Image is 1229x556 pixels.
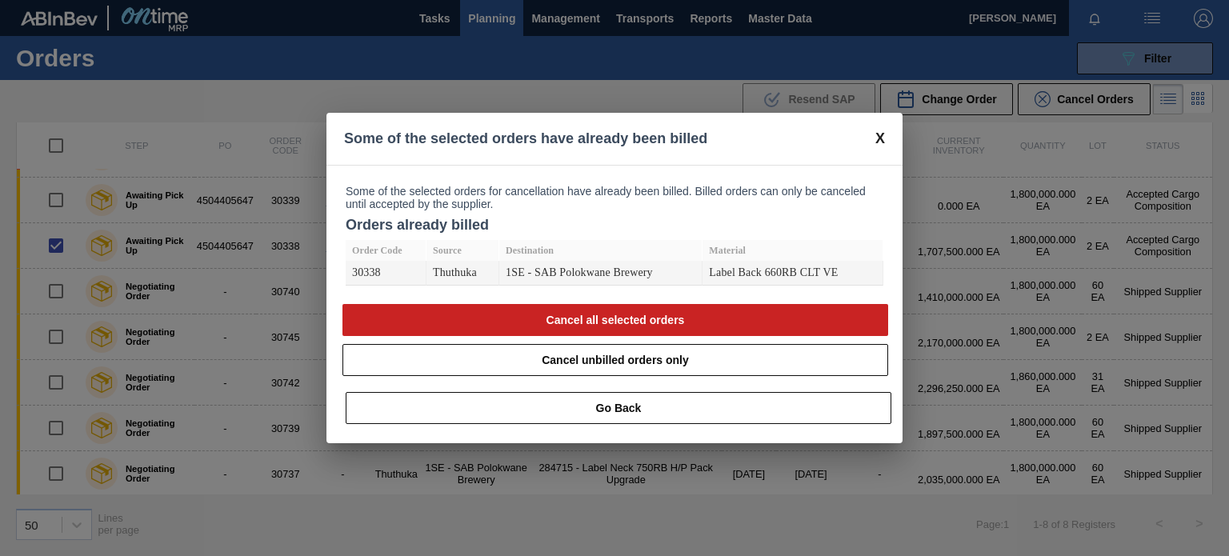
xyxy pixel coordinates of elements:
[346,261,426,286] td: 30338
[342,304,888,336] button: Cancel all selected orders
[703,240,883,261] th: Material
[703,261,883,286] td: Label Back 660RB CLT VE
[346,185,883,210] p: Some of the selected orders for cancellation have already been billed. Billed orders can only be ...
[499,261,703,286] td: 1SE - SAB Polokwane Brewery
[499,240,703,261] th: Destination
[342,344,888,376] button: Cancel unbilled orders only
[346,240,426,261] th: Order Code
[346,217,883,234] div: Orders already billed
[426,261,499,286] td: Thuthuka
[344,130,707,147] span: Some of the selected orders have already been billed
[346,392,891,424] button: Go Back
[426,240,499,261] th: Source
